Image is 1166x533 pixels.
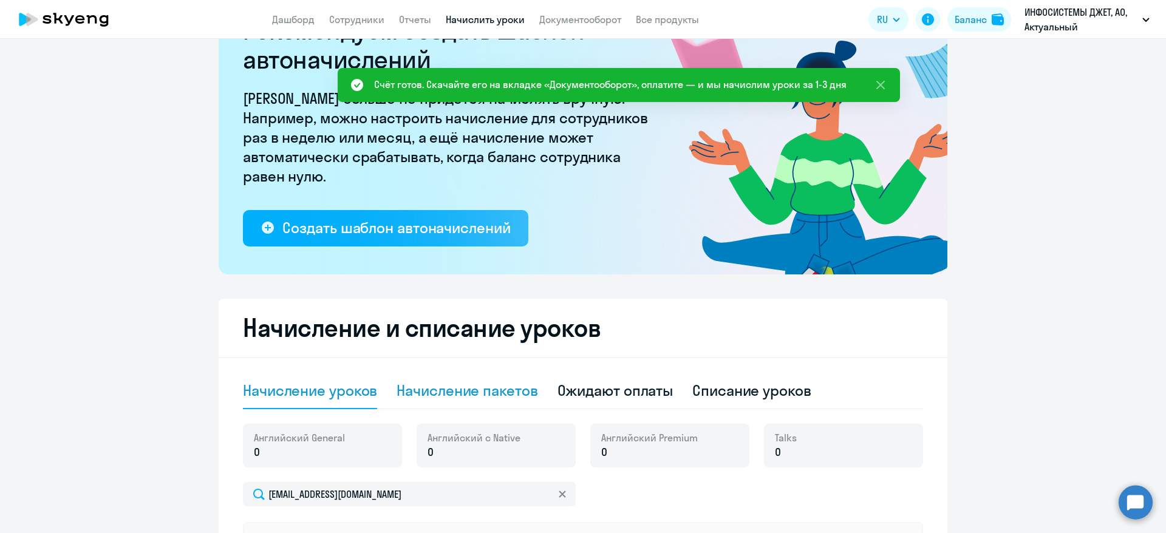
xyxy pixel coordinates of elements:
[446,13,525,25] a: Начислить уроки
[272,13,315,25] a: Дашборд
[282,218,510,237] div: Создать шаблон автоначислений
[601,444,607,460] span: 0
[243,89,656,186] p: [PERSON_NAME] больше не придётся начислять вручную. Например, можно настроить начисление для сотр...
[243,381,377,400] div: Начисление уроков
[557,381,673,400] div: Ожидают оплаты
[1018,5,1156,34] button: ИНФОСИСТЕМЫ ДЖЕТ, АО, Актуальный Инфосистемы Джет
[243,313,923,342] h2: Начисление и списание уроков
[374,77,847,92] div: Счёт готов. Скачайте его на вкладке «Документооборот», оплатите — и мы начислим уроки за 1-3 дня
[243,16,656,74] h2: Рекомендуем создать шаблон автоначислений
[992,13,1004,25] img: balance
[955,12,987,27] div: Баланс
[428,431,520,444] span: Английский с Native
[399,13,431,25] a: Отчеты
[775,444,781,460] span: 0
[243,210,528,246] button: Создать шаблон автоначислений
[329,13,384,25] a: Сотрудники
[1025,5,1137,34] p: ИНФОСИСТЕМЫ ДЖЕТ, АО, Актуальный Инфосистемы Джет
[692,381,811,400] div: Списание уроков
[428,444,434,460] span: 0
[877,12,888,27] span: RU
[868,7,909,32] button: RU
[775,431,797,444] span: Talks
[947,7,1011,32] button: Балансbalance
[254,444,260,460] span: 0
[397,381,537,400] div: Начисление пакетов
[254,431,345,444] span: Английский General
[539,13,621,25] a: Документооборот
[601,431,698,444] span: Английский Premium
[243,482,576,506] input: Поиск по имени, email, продукту или статусу
[636,13,699,25] a: Все продукты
